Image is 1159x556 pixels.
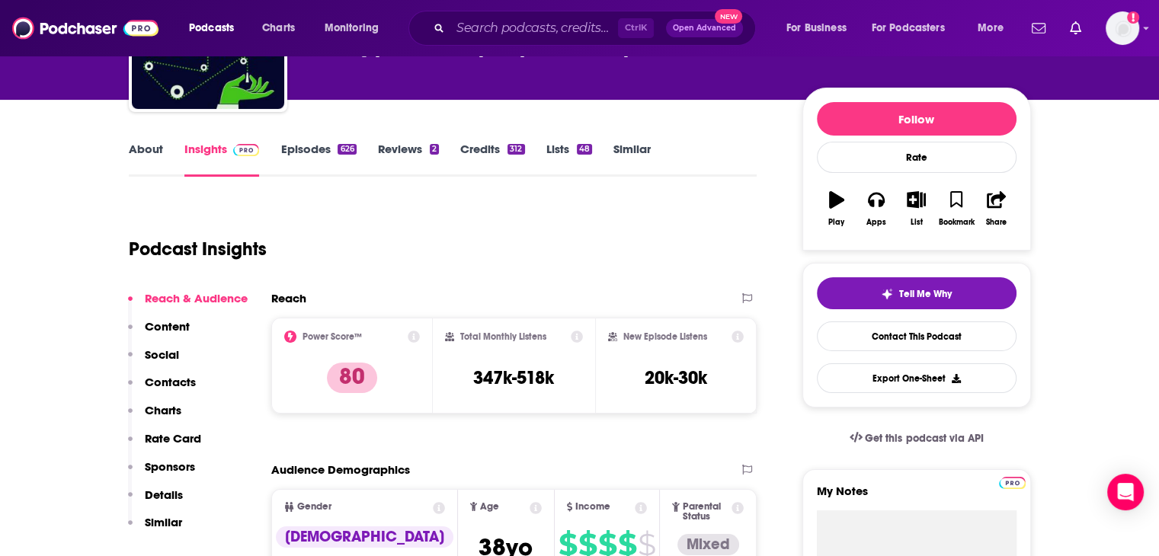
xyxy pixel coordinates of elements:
[325,18,379,39] span: Monitoring
[189,18,234,39] span: Podcasts
[430,144,439,155] div: 2
[967,16,1023,40] button: open menu
[817,363,1017,393] button: Export One-Sheet
[683,502,729,522] span: Parental Status
[999,477,1026,489] img: Podchaser Pro
[986,218,1007,227] div: Share
[896,181,936,236] button: List
[129,142,163,177] a: About
[872,18,945,39] span: For Podcasters
[911,218,923,227] div: List
[577,144,592,155] div: 48
[338,144,356,155] div: 626
[12,14,158,43] img: Podchaser - Follow, Share and Rate Podcasts
[828,218,844,227] div: Play
[715,9,742,24] span: New
[936,181,976,236] button: Bookmark
[817,142,1017,173] div: Rate
[938,218,974,227] div: Bookmark
[976,181,1016,236] button: Share
[128,375,196,403] button: Contacts
[178,16,254,40] button: open menu
[856,181,896,236] button: Apps
[1127,11,1139,24] svg: Add a profile image
[128,515,182,543] button: Similar
[128,347,179,375] button: Social
[507,144,524,155] div: 312
[271,462,410,477] h2: Audience Demographics
[865,432,983,445] span: Get this podcast via API
[546,142,592,177] a: Lists48
[866,218,886,227] div: Apps
[1107,474,1144,510] div: Open Intercom Messenger
[862,16,967,40] button: open menu
[128,459,195,487] button: Sponsors
[233,144,260,156] img: Podchaser Pro
[145,403,181,417] p: Charts
[666,19,743,37] button: Open AdvancedNew
[145,515,182,529] p: Similar
[817,102,1017,136] button: Follow
[128,403,181,431] button: Charts
[623,331,707,342] h2: New Episode Listens
[460,142,524,177] a: Credits312
[575,502,610,512] span: Income
[297,502,331,512] span: Gender
[145,291,248,305] p: Reach & Audience
[677,534,739,555] div: Mixed
[1106,11,1139,45] button: Show profile menu
[899,288,952,300] span: Tell Me Why
[145,375,196,389] p: Contacts
[881,288,893,300] img: tell me why sparkle
[473,366,554,389] h3: 347k-518k
[460,331,546,342] h2: Total Monthly Listens
[450,16,618,40] input: Search podcasts, credits, & more...
[129,238,267,260] h1: Podcast Insights
[776,16,866,40] button: open menu
[378,142,439,177] a: Reviews2
[145,487,183,502] p: Details
[128,431,201,459] button: Rate Card
[280,142,356,177] a: Episodes626
[817,321,1017,351] a: Contact This Podcast
[613,142,651,177] a: Similar
[262,18,295,39] span: Charts
[645,366,707,389] h3: 20k-30k
[1026,15,1052,41] a: Show notifications dropdown
[276,526,453,548] div: [DEMOGRAPHIC_DATA]
[252,16,304,40] a: Charts
[1064,15,1087,41] a: Show notifications dropdown
[817,181,856,236] button: Play
[145,431,201,446] p: Rate Card
[303,331,362,342] h2: Power Score™
[480,502,499,512] span: Age
[1106,11,1139,45] img: User Profile
[999,475,1026,489] a: Pro website
[128,319,190,347] button: Content
[837,420,996,457] a: Get this podcast via API
[786,18,847,39] span: For Business
[184,142,260,177] a: InsightsPodchaser Pro
[1106,11,1139,45] span: Logged in as BerkMarc
[271,291,306,305] h2: Reach
[145,347,179,362] p: Social
[128,487,183,516] button: Details
[145,459,195,474] p: Sponsors
[128,291,248,319] button: Reach & Audience
[673,24,736,32] span: Open Advanced
[423,11,770,46] div: Search podcasts, credits, & more...
[817,484,1017,510] label: My Notes
[817,277,1017,309] button: tell me why sparkleTell Me Why
[978,18,1004,39] span: More
[145,319,190,334] p: Content
[314,16,399,40] button: open menu
[327,363,377,393] p: 80
[618,18,654,38] span: Ctrl K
